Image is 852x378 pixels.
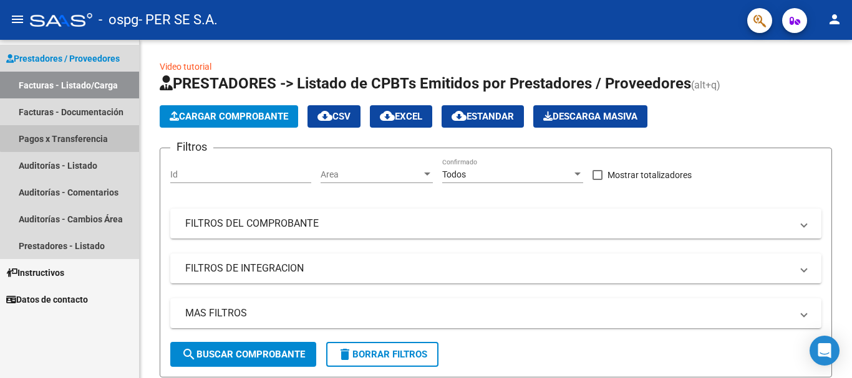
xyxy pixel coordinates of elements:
[543,111,637,122] span: Descarga Masiva
[170,111,288,122] span: Cargar Comprobante
[6,52,120,65] span: Prestadores / Proveedores
[170,253,821,283] mat-expansion-panel-header: FILTROS DE INTEGRACION
[10,12,25,27] mat-icon: menu
[160,75,691,92] span: PRESTADORES -> Listado de CPBTs Emitidos por Prestadores / Proveedores
[138,6,218,34] span: - PER SE S.A.
[337,347,352,362] mat-icon: delete
[442,105,524,128] button: Estandar
[452,108,467,123] mat-icon: cloud_download
[6,266,64,280] span: Instructivos
[170,298,821,328] mat-expansion-panel-header: MAS FILTROS
[170,138,213,156] h3: Filtros
[442,169,466,179] span: Todos
[380,111,422,122] span: EXCEL
[321,169,422,180] span: Area
[170,342,316,367] button: Buscar Comprobante
[185,217,791,230] mat-panel-title: FILTROS DEL COMPROBANTE
[533,105,647,128] button: Descarga Masiva
[827,12,842,27] mat-icon: person
[452,111,514,122] span: Estandar
[533,105,647,128] app-download-masive: Descarga masiva de comprobantes (adjuntos)
[691,79,720,91] span: (alt+q)
[317,108,332,123] mat-icon: cloud_download
[380,108,395,123] mat-icon: cloud_download
[810,336,840,366] div: Open Intercom Messenger
[185,306,791,320] mat-panel-title: MAS FILTROS
[160,105,298,128] button: Cargar Comprobante
[99,6,138,34] span: - ospg
[160,62,211,72] a: Video tutorial
[170,209,821,239] mat-expansion-panel-header: FILTROS DEL COMPROBANTE
[370,105,432,128] button: EXCEL
[185,262,791,275] mat-panel-title: FILTROS DE INTEGRACION
[307,105,361,128] button: CSV
[6,293,88,306] span: Datos de contacto
[326,342,438,367] button: Borrar Filtros
[337,349,427,360] span: Borrar Filtros
[317,111,351,122] span: CSV
[182,349,305,360] span: Buscar Comprobante
[608,168,692,182] span: Mostrar totalizadores
[182,347,196,362] mat-icon: search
